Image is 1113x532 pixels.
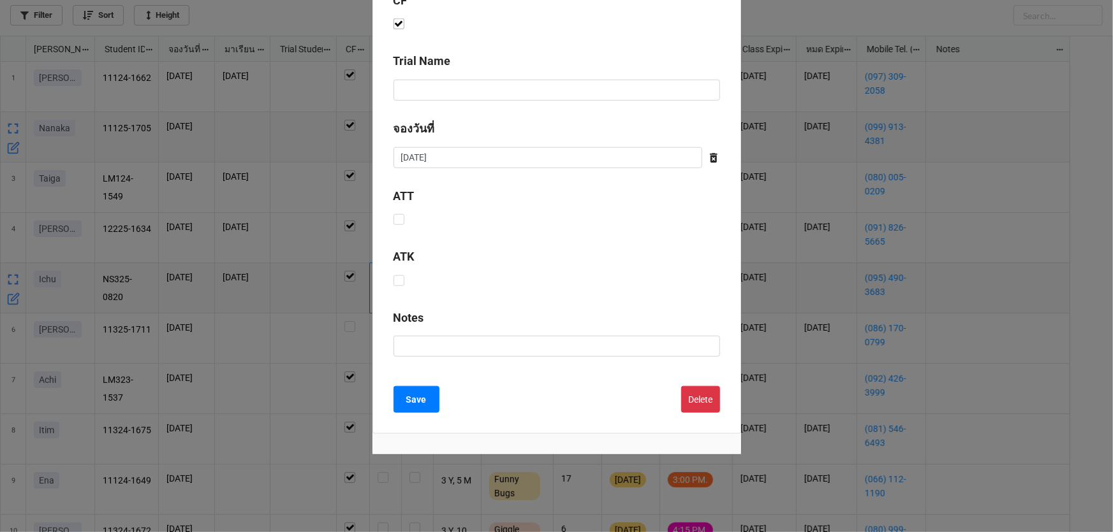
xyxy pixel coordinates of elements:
[394,386,439,413] button: Save
[406,393,427,406] b: Save
[394,120,435,138] label: จองวันที่
[394,187,415,205] label: ATT
[394,52,451,70] label: Trial Name
[394,248,415,266] label: ATK
[394,147,702,169] input: Date
[394,309,424,327] label: Notes
[681,386,720,413] button: Delete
